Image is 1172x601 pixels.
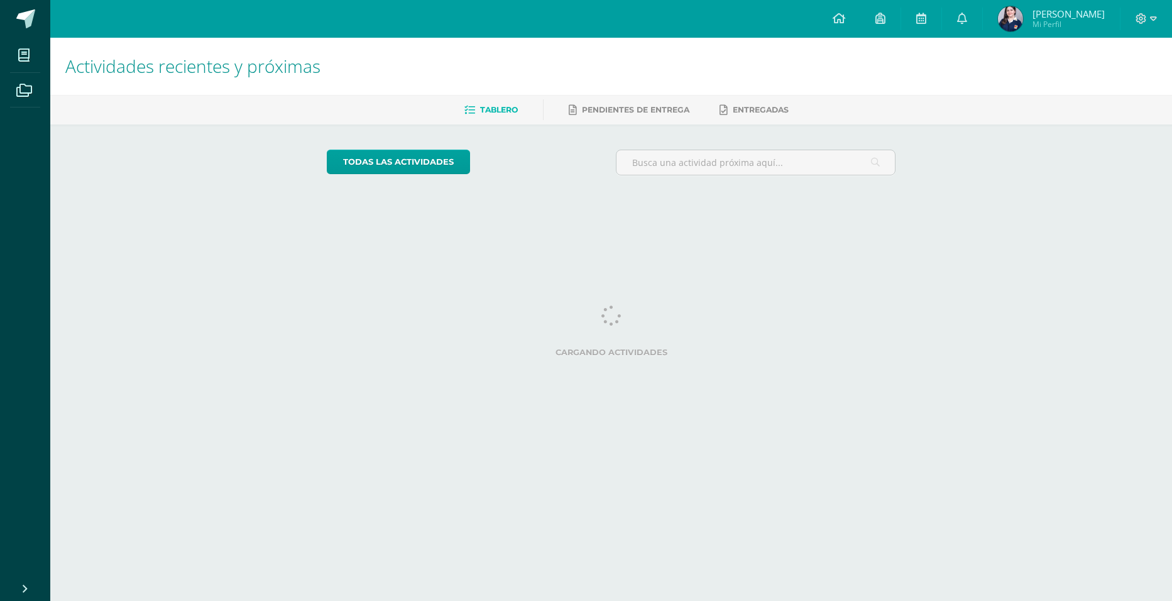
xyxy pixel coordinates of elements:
[1032,8,1105,20] span: [PERSON_NAME]
[65,54,320,78] span: Actividades recientes y próximas
[464,100,518,120] a: Tablero
[327,150,470,174] a: todas las Actividades
[327,348,895,357] label: Cargando actividades
[720,100,789,120] a: Entregadas
[998,6,1023,31] img: bc454ee332b5e7564552bee85202058b.png
[733,105,789,114] span: Entregadas
[480,105,518,114] span: Tablero
[582,105,689,114] span: Pendientes de entrega
[569,100,689,120] a: Pendientes de entrega
[1032,19,1105,30] span: Mi Perfil
[616,150,895,175] input: Busca una actividad próxima aquí...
